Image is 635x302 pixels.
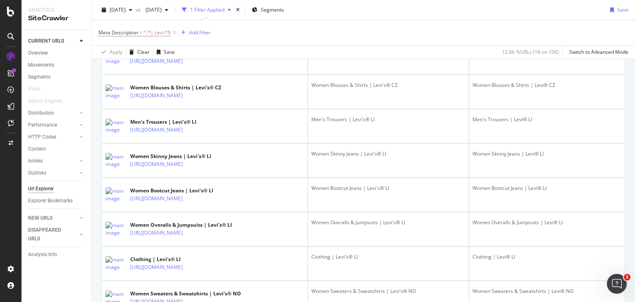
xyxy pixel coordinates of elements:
a: HTTP Codes [28,133,77,141]
div: Men's Trousers | Levi® LI [473,116,621,123]
a: Outlinks [28,169,77,177]
div: Women Blouses & Shirts | Levi's® CZ [311,81,466,89]
div: Men's Trousers | Levi's® LI [130,118,219,126]
button: [DATE] [98,3,136,17]
img: main image [105,187,126,202]
span: Segments [261,6,284,13]
div: HTTP Codes [28,133,56,141]
a: DISAPPEARED URLS [28,226,77,243]
div: Clothing | Levi® LI [473,253,621,261]
span: Meta Description [98,29,138,36]
img: main image [105,256,126,271]
a: [URL][DOMAIN_NAME] [130,229,183,237]
div: Outlinks [28,169,46,177]
div: Url Explorer [28,185,54,193]
div: Search Engines [28,97,62,105]
img: main image [105,222,126,237]
div: Switch to Advanced Mode [569,48,628,55]
a: Url Explorer [28,185,86,193]
a: [URL][DOMAIN_NAME] [130,126,183,134]
div: Women Blouses & Shirts | Levi® CZ [473,81,621,89]
div: Women Sweaters & Sweatshirts | Levi's® NO [311,288,466,295]
button: Segments [248,3,287,17]
button: Save [153,46,175,59]
a: Inlinks [28,157,77,165]
div: Men's Trousers | Levi's® LI [311,116,466,123]
a: CURRENT URLS [28,37,77,46]
button: Save [607,3,628,17]
div: Women Overalls & Jumpsuits | Levi's® LI [130,221,232,229]
a: Search Engines [28,97,71,105]
div: Content [28,145,46,153]
span: = [139,29,142,36]
div: Overview [28,49,48,58]
button: [DATE] [142,3,172,17]
button: Clear [126,46,150,59]
a: [URL][DOMAIN_NAME] [130,57,183,65]
div: 12.06 % URLs ( 1K on 10K ) [502,48,559,55]
div: Visits [28,85,41,93]
a: Overview [28,49,86,58]
div: Women Overalls & Jumpsuits | Levi® LI [473,219,621,226]
div: 1 Filter Applied [190,6,224,13]
div: Women Bootcut Jeans | Levi's® LI [130,187,219,194]
div: Women Bootcut Jeans | Levi® LI [473,185,621,192]
div: Segments [28,73,50,81]
span: ^.*| Levi.*$ [143,27,171,38]
div: Save [617,6,628,13]
div: Women Overalls & Jumpsuits | Levi's® LI [311,219,466,226]
div: Analytics [28,7,85,14]
img: main image [105,153,126,168]
div: Movements [28,61,54,70]
a: [URL][DOMAIN_NAME] [130,91,183,100]
img: main image [105,119,126,134]
div: Women Sweaters & Sweatshirts | Levi's® NO [130,290,241,297]
span: 2025 Aug. 17th [110,6,126,13]
div: Distribution [28,109,54,117]
div: Women Blouses & Shirts | Levi's® CZ [130,84,221,91]
div: SiteCrawler [28,14,85,23]
div: Add Filter [189,29,211,36]
button: Add Filter [178,28,211,38]
div: CURRENT URLS [28,37,64,46]
a: Segments [28,73,86,81]
div: Women Sweaters & Sweatshirts | Levi® NO [473,288,621,295]
div: Save [164,48,175,55]
button: Apply [98,46,122,59]
div: NEW URLS [28,214,53,223]
a: [URL][DOMAIN_NAME] [130,194,183,203]
a: [URL][DOMAIN_NAME] [130,263,183,271]
a: Performance [28,121,77,129]
button: 1 Filter Applied [179,3,234,17]
div: Clothing | Levi's® LI [311,253,466,261]
a: NEW URLS [28,214,77,223]
div: Clothing | Levi's® LI [130,256,219,263]
div: Explorer Bookmarks [28,197,73,205]
a: Explorer Bookmarks [28,197,86,205]
a: [URL][DOMAIN_NAME] [130,160,183,168]
a: Distribution [28,109,77,117]
div: Performance [28,121,57,129]
span: 2025 Aug. 7th [142,6,162,13]
a: Movements [28,61,86,70]
span: 1 [624,274,630,280]
div: Inlinks [28,157,43,165]
span: vs [136,6,142,13]
div: Apply [110,48,122,55]
div: Analysis Info [28,250,57,259]
iframe: Intercom live chat [607,274,627,294]
a: Visits [28,85,49,93]
div: Women Skinny Jeans | Levi's® LI [130,153,219,160]
div: Women Skinny Jeans | Levi® LI [473,150,621,158]
div: times [234,6,241,14]
div: Women Skinny Jeans | Levi's® LI [311,150,466,158]
button: Switch to Advanced Mode [566,46,628,59]
a: Analysis Info [28,250,86,259]
div: Clear [137,48,150,55]
div: Women Bootcut Jeans | Levi's® LI [311,185,466,192]
img: main image [105,84,126,99]
a: Content [28,145,86,153]
div: DISAPPEARED URLS [28,226,70,243]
